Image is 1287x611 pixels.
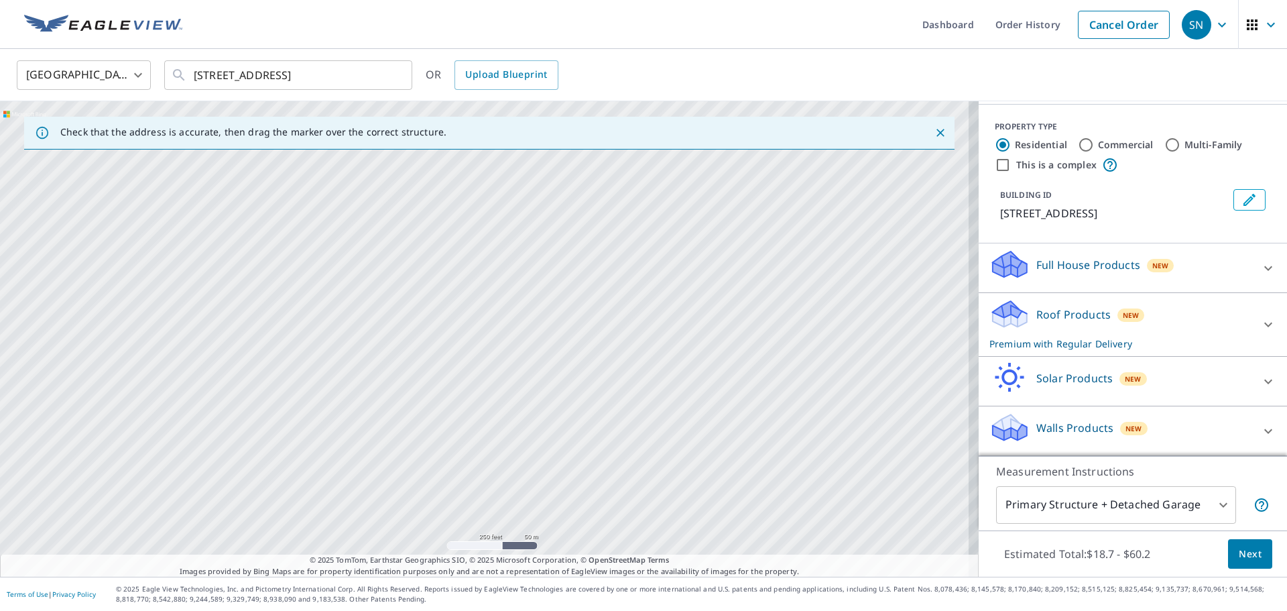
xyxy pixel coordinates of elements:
label: Multi-Family [1184,138,1243,152]
p: Measurement Instructions [996,463,1270,480]
div: Full House ProductsNew [989,249,1276,287]
button: Next [1228,539,1272,569]
a: Upload Blueprint [454,60,558,90]
div: Walls ProductsNew [989,412,1276,450]
a: Cancel Order [1078,11,1170,39]
span: Upload Blueprint [465,66,547,83]
a: Privacy Policy [52,590,96,599]
div: OR [426,60,558,90]
button: Edit building 1 [1233,189,1266,211]
p: | [7,590,96,598]
p: Check that the address is accurate, then drag the marker over the correct structure. [60,126,446,138]
input: Search by address or latitude-longitude [194,56,385,94]
p: BUILDING ID [1000,189,1052,201]
div: PROPERTY TYPE [995,121,1271,133]
p: Full House Products [1036,257,1140,273]
a: OpenStreetMap [589,555,645,565]
div: Roof ProductsNewPremium with Regular Delivery [989,298,1276,351]
p: Walls Products [1036,420,1113,436]
label: This is a complex [1016,158,1097,172]
a: Terms [648,555,670,565]
p: © 2025 Eagle View Technologies, Inc. and Pictometry International Corp. All Rights Reserved. Repo... [116,584,1280,604]
span: Next [1239,546,1262,563]
div: Solar ProductsNew [989,362,1276,400]
p: Roof Products [1036,307,1111,323]
div: Primary Structure + Detached Garage [996,486,1236,524]
span: New [1125,423,1142,434]
p: Premium with Regular Delivery [989,337,1252,351]
span: New [1125,374,1142,384]
label: Residential [1015,138,1067,152]
span: © 2025 TomTom, Earthstar Geographics SIO, © 2025 Microsoft Corporation, © [310,555,670,566]
button: Close [932,124,949,142]
p: [STREET_ADDRESS] [1000,205,1228,221]
span: New [1123,310,1140,321]
div: [GEOGRAPHIC_DATA] [17,56,151,94]
div: SN [1182,10,1211,40]
a: Terms of Use [7,590,48,599]
label: Commercial [1098,138,1154,152]
img: EV Logo [24,15,182,35]
p: Solar Products [1036,370,1113,386]
p: Estimated Total: $18.7 - $60.2 [993,539,1161,569]
span: New [1152,260,1169,271]
span: Your report will include the primary structure and a detached garage if one exists. [1253,497,1270,513]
